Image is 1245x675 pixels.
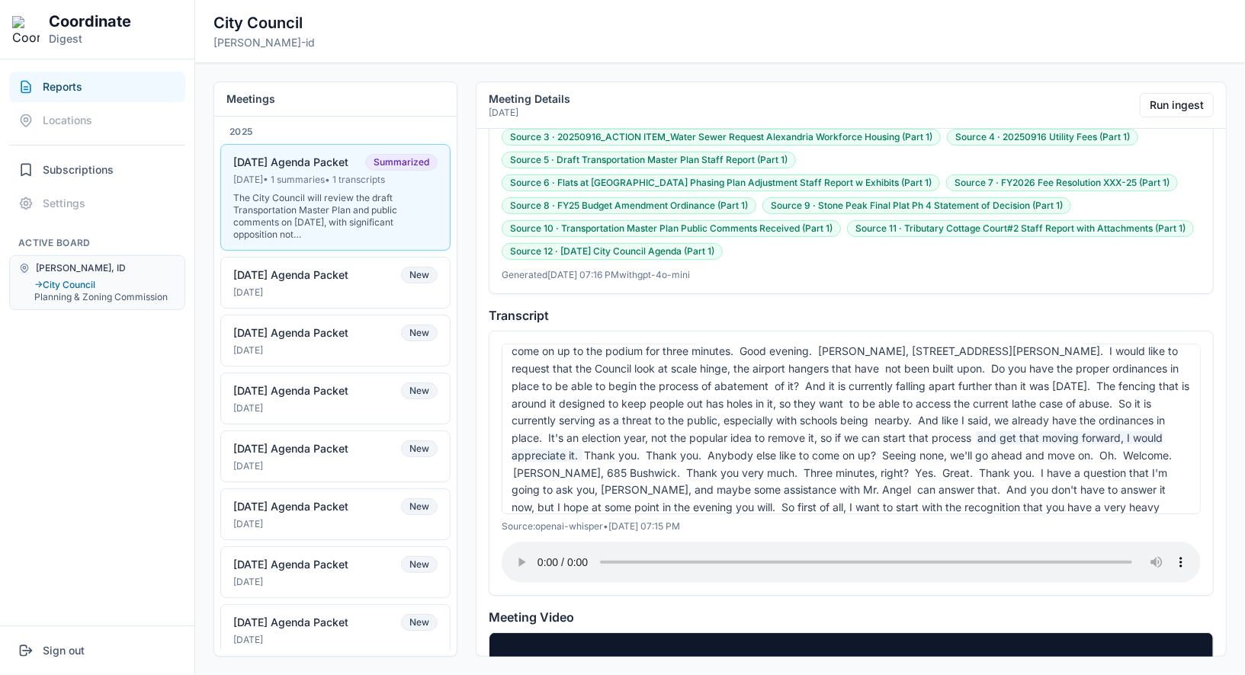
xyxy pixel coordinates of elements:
[913,466,941,479] span: Yes.
[9,105,185,136] button: Locations
[233,268,348,282] div: [DATE] Agenda Packet
[213,12,315,34] h2: City Council
[233,518,438,530] div: [DATE]
[489,608,1214,626] h4: Meeting Video
[220,604,451,656] button: [DATE] Agenda PacketNew[DATE]
[847,220,1194,237] button: Source 11 · Tributary Cottage Court#2 Staff Report with Attachments (Part 1)
[916,483,1005,496] span: can answer that.
[512,362,1179,392] span: Do you have the proper ordinances in place to be able to begin the process of abatement
[49,31,131,46] p: Digest
[802,466,913,479] span: Three minutes, right?
[512,431,1163,462] span: and get that moving forward, I would appreciate it.
[220,546,451,598] button: [DATE] Agenda PacketNew[DATE]
[762,197,1071,214] button: Source 9 · Stone Peak Final Plat Ph 4 Statement of Decision (Part 1)
[9,237,185,249] h2: Active Board
[502,174,940,191] button: Source 6 · Flats at [GEOGRAPHIC_DATA] Phasing Plan Adjustment Staff Report w Exhibits (Part 1)
[233,616,348,629] div: [DATE] Agenda Packet
[401,614,438,631] span: New
[512,501,1160,531] span: So first of all, I want to start with the recognition that you have a very heavy agenda
[401,556,438,573] span: New
[401,498,438,515] span: New
[738,344,817,357] span: Good evening.
[582,449,644,462] span: Thank you.
[502,269,1201,281] p: Generated [DATE] 07:16 PM with gpt-4o-mini
[220,144,451,251] button: [DATE] Agenda PacketSummarized[DATE]• 1 summaries• 1 transcriptsThe City Council will review the ...
[9,155,185,185] button: Subscriptions
[233,326,348,340] div: [DATE] Agenda Packet
[1098,449,1121,462] span: Oh.
[401,267,438,283] span: New
[401,440,438,457] span: New
[941,466,977,479] span: Great.
[773,379,804,392] span: of it?
[233,344,438,357] div: [DATE]
[43,196,85,211] span: Settings
[502,152,796,168] button: Source 5 · Draft Transportation Master Plan Staff Report (Part 1)
[977,466,1039,479] span: Thank you.
[220,257,451,309] button: [DATE] Agenda PacketNew[DATE]
[848,397,1117,410] span: to be able to access the current lathe case of abuse.
[947,129,1138,146] button: Source 4 · 20250916 Utility Fees (Part 1)
[401,382,438,399] span: New
[9,72,185,102] button: Reports
[1140,93,1214,117] button: Run ingest
[502,542,1201,583] audio: Your browser does not support the audio element.
[401,325,438,341] span: New
[233,384,348,398] div: [DATE] Agenda Packet
[233,442,348,456] div: [DATE] Agenda Packet
[220,126,451,138] div: 2025
[220,430,451,482] button: [DATE] Agenda PacketNew[DATE]
[502,129,941,146] button: Source 3 · 20250916_ACTION ITEM_Water Sewer Request Alexandria Workforce Housing (Part 1)
[873,414,916,427] span: nearby.
[685,466,802,479] span: Thank you very much.
[36,262,126,274] span: [PERSON_NAME], ID
[881,449,1098,462] span: Seeing none, we'll go ahead and move on.
[512,466,685,479] span: [PERSON_NAME], 685 Bushwick.
[804,379,1095,392] span: And it is currently falling apart further than it was [DATE].
[512,379,1189,410] span: The fencing that is around it designed to keep people out has holes in it, so they want
[817,344,1108,357] span: [PERSON_NAME], [STREET_ADDRESS][PERSON_NAME].
[489,91,570,107] h2: Meeting Details
[43,113,92,128] span: Locations
[233,402,438,414] div: [DATE]
[233,174,438,186] div: [DATE] • 1 summaries • 1 transcripts
[213,35,315,50] p: [PERSON_NAME]-id
[233,460,438,472] div: [DATE]
[884,362,990,375] span: not been built upon.
[644,449,706,462] span: Thank you.
[233,286,438,299] div: [DATE]
[233,576,438,588] div: [DATE]
[12,16,40,43] img: Coordinate
[706,449,881,462] span: Anybody else like to come on up?
[43,162,114,178] span: Subscriptions
[489,107,570,119] p: [DATE]
[489,306,1214,325] h4: Transcript
[220,373,451,424] button: [DATE] Agenda PacketNew[DATE]
[233,192,438,241] div: The City Council will review the draft Transportation Master Plan and public comments on [DATE], ...
[502,220,841,237] button: Source 10 · Transportation Master Plan Public Comments Received (Part 1)
[220,488,451,540] button: [DATE] Agenda PacketNew[DATE]
[34,279,175,291] button: →City Council
[34,291,175,303] button: Planning & Zoning Commission
[49,12,131,31] h1: Coordinate
[1121,449,1173,462] span: Welcome.
[226,91,444,107] h2: Meetings
[43,79,82,94] span: Reports
[502,243,723,260] button: Source 12 · [DATE] City Council Agenda (Part 1)
[233,634,438,646] div: [DATE]
[9,635,185,666] button: Sign out
[233,155,348,169] div: [DATE] Agenda Packet
[547,431,976,444] span: It's an election year, not the popular idea to remove it, so if we can start that process
[233,500,348,513] div: [DATE] Agenda Packet
[220,315,451,366] button: [DATE] Agenda PacketNew[DATE]
[9,188,185,219] button: Settings
[502,197,756,214] button: Source 8 · FY25 Budget Amendment Ordinance (Part 1)
[233,558,348,571] div: [DATE] Agenda Packet
[365,154,438,171] span: Summarized
[502,520,1201,533] div: Source: openai-whisper • [DATE] 07:15 PM
[946,174,1178,191] button: Source 7 · FY2026 Fee Resolution XXX-25 (Part 1)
